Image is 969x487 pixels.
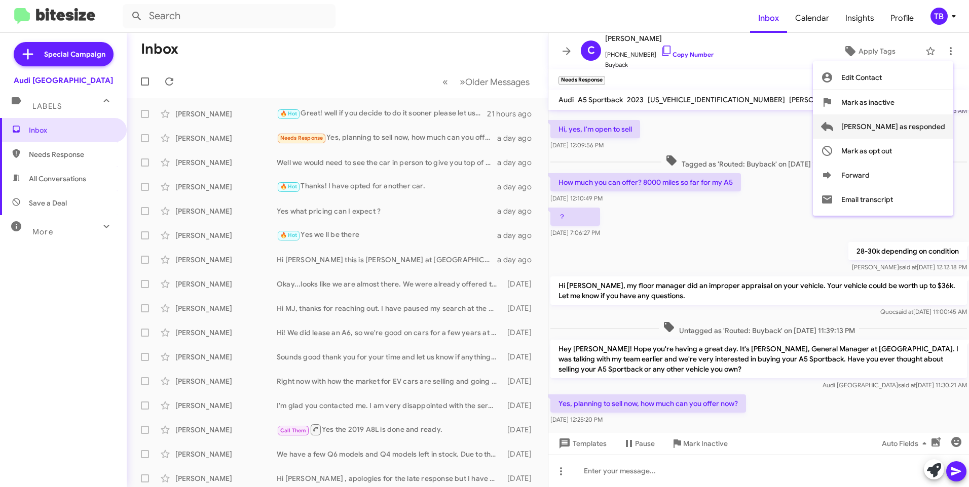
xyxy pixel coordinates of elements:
[813,187,953,212] button: Email transcript
[841,139,892,163] span: Mark as opt out
[841,65,882,90] span: Edit Contact
[813,163,953,187] button: Forward
[841,90,895,114] span: Mark as inactive
[841,114,945,139] span: [PERSON_NAME] as responded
